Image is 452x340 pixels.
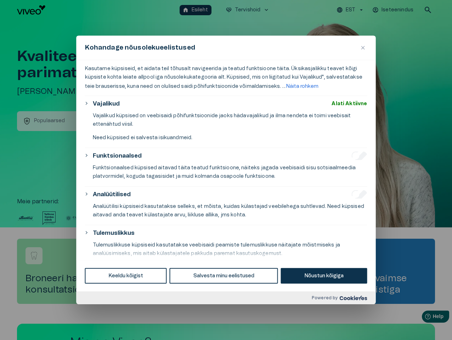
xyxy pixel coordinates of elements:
[93,134,367,142] p: Need küpsised ei salvesta isikuandmeid.
[93,112,367,129] p: Vajalikud küpsised on veebisaidi põhifunktsioonide jaoks hädavajalikud ja ilma nendeta ei toimi v...
[85,64,367,91] p: Kasutame küpsiseid, et aidata teil tõhusalt navigeerida ja teatud funktsioone täita. Üksikasjalik...
[170,268,278,284] button: Salvesta minu eelistused
[352,152,367,160] input: Luba Funktsionaalsed
[340,296,367,300] img: Cookieyes logo
[77,291,376,304] div: Powered by
[93,190,131,199] button: Analüütilised
[361,46,365,50] img: Close
[93,164,367,181] p: Funktsionaalsed küpsised aitavad täita teatud funktsioone, näiteks jagada veebisaidi sisu sotsiaa...
[77,36,376,304] div: Kohandage nõusolekueelistused
[281,268,367,284] button: Nõustun kõigiga
[352,190,367,199] input: Luba Analüütilised
[93,152,142,160] button: Funktsionaalsed
[93,202,367,219] p: Analüütilisi küpsiseid kasutatakse selleks, et mõista, kuidas külastajad veebilehega suhtlevad. N...
[36,6,47,11] span: Help
[85,44,195,52] span: Kohandage nõusolekueelistused
[286,81,319,91] button: Näita rohkem
[359,44,367,52] button: Sulge
[93,100,120,108] button: Vajalikud
[332,100,367,108] span: Alati Aktiivne
[93,241,367,258] p: Tulemuslikkuse küpsiseid kasutatakse veebisaidi peamiste tulemuslikkuse näitajate mõistmiseks ja ...
[85,268,167,284] button: Keeldu kõigist
[93,229,135,237] button: Tulemuslikkus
